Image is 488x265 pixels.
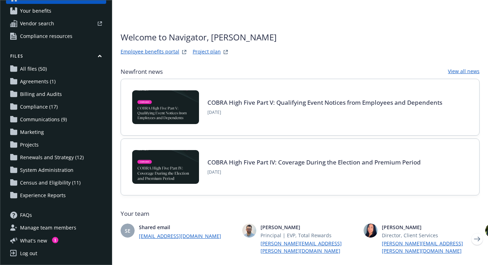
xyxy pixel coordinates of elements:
[6,222,106,233] a: Manage team members
[382,232,480,239] span: Director, Client Services
[20,248,37,259] div: Log out
[6,190,106,201] a: Experience Reports
[6,177,106,188] a: Census and Eligibility (11)
[242,224,256,238] img: photo
[6,209,106,221] a: FAQs
[20,222,76,233] span: Manage team members
[6,63,106,75] a: All files (50)
[261,240,358,254] a: [PERSON_NAME][EMAIL_ADDRESS][PERSON_NAME][DOMAIN_NAME]
[20,152,84,163] span: Renewals and Strategy (12)
[6,237,58,244] button: What's new1
[6,76,106,87] a: Agreements (1)
[20,237,47,244] span: What ' s new
[20,164,73,176] span: System Administration
[6,101,106,112] a: Compliance (17)
[20,76,56,87] span: Agreements (1)
[382,224,480,231] span: [PERSON_NAME]
[139,224,237,231] span: Shared email
[6,127,106,138] a: Marketing
[221,48,230,56] a: projectPlanWebsite
[180,48,188,56] a: striveWebsite
[121,67,163,76] span: Newfront news
[6,152,106,163] a: Renewals and Strategy (12)
[364,224,378,238] img: photo
[20,5,51,17] span: Your benefits
[20,101,58,112] span: Compliance (17)
[20,114,67,125] span: Communications (9)
[132,150,199,184] img: BLOG-Card Image - Compliance - COBRA High Five Pt 4 - 09-04-25.jpg
[121,209,480,218] span: Your team
[382,240,480,254] a: [PERSON_NAME][EMAIL_ADDRESS][PERSON_NAME][DOMAIN_NAME]
[139,232,237,240] a: [EMAIL_ADDRESS][DOMAIN_NAME]
[207,98,442,106] a: COBRA High Five Part V: Qualifying Event Notices from Employees and Dependents
[207,109,442,116] span: [DATE]
[20,139,39,150] span: Projects
[20,63,47,75] span: All files (50)
[20,18,54,29] span: Vendor search
[121,31,277,44] span: Welcome to Navigator , [PERSON_NAME]
[471,233,483,245] a: Next
[6,18,106,29] a: Vendor search
[6,53,106,62] button: Files
[207,158,421,166] a: COBRA High Five Part IV: Coverage During the Election and Premium Period
[448,67,480,76] a: View all news
[6,31,106,42] a: Compliance resources
[193,48,221,56] a: Project plan
[121,48,179,56] a: Employee benefits portal
[20,190,66,201] span: Experience Reports
[20,209,32,221] span: FAQs
[6,89,106,100] a: Billing and Audits
[52,237,58,243] div: 1
[261,224,358,231] span: [PERSON_NAME]
[6,139,106,150] a: Projects
[207,169,421,175] span: [DATE]
[20,177,81,188] span: Census and Eligibility (11)
[20,127,44,138] span: Marketing
[125,227,130,234] span: SE
[6,114,106,125] a: Communications (9)
[6,164,106,176] a: System Administration
[132,90,199,124] img: BLOG-Card Image - Compliance - COBRA High Five Pt 5 - 09-11-25.jpg
[6,5,106,17] a: Your benefits
[261,232,358,239] span: Principal | EVP, Total Rewards
[20,31,72,42] span: Compliance resources
[20,89,62,100] span: Billing and Audits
